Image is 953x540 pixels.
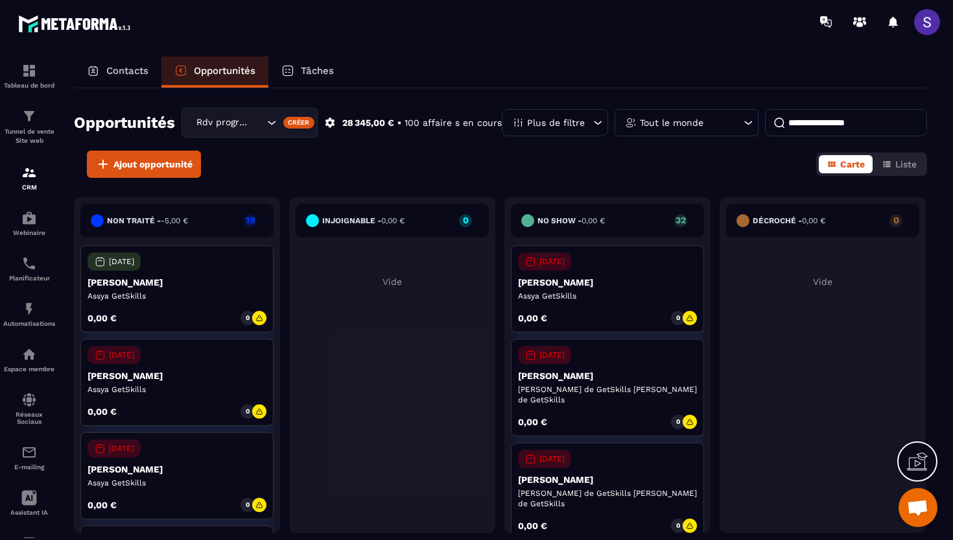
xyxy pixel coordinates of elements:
p: 100 affaire s en cours [405,117,502,129]
p: 0,00 € [88,313,117,323]
p: [PERSON_NAME] de GetSkills [PERSON_NAME] de GetSkills [518,488,697,509]
button: Ajout opportunité [87,151,201,178]
p: 0 [246,500,250,509]
span: -5,00 € [161,216,188,225]
a: Contacts [74,56,161,88]
p: Tableau de bord [3,82,55,89]
p: 0 [246,407,250,416]
img: scheduler [21,256,37,271]
img: formation [21,165,37,180]
p: Automatisations [3,320,55,327]
p: Assistant IA [3,509,55,516]
img: automations [21,301,37,317]
p: • [397,117,401,129]
p: 0,00 € [518,521,547,530]
button: Liste [874,155,924,173]
p: [DATE] [539,257,565,266]
p: [DATE] [109,257,134,266]
p: [DATE] [539,454,565,463]
a: emailemailE-mailing [3,435,55,480]
span: 0,00 € [381,216,405,225]
p: Espace membre [3,365,55,373]
p: 32 [674,215,687,225]
p: CRM [3,184,55,191]
span: Rdv programmé [193,116,251,130]
h6: injoignable - [322,216,405,225]
div: Search for option [182,108,318,138]
p: Webinaire [3,229,55,236]
p: [PERSON_NAME] [518,277,697,288]
p: [DATE] [109,444,134,453]
a: automationsautomationsEspace membre [3,337,55,382]
img: formation [21,108,37,124]
p: Assya GetSkills [518,291,697,301]
p: 0,00 € [518,417,547,426]
img: automations [21,210,37,226]
a: Tâches [268,56,347,88]
p: Opportunités [194,65,255,77]
p: [PERSON_NAME] [88,277,266,288]
p: Tout le monde [640,118,703,127]
h6: No show - [537,216,605,225]
span: 0,00 € [582,216,605,225]
a: formationformationCRM [3,155,55,201]
p: 0,00 € [88,500,117,509]
p: 19 [244,215,257,225]
img: formation [21,63,37,79]
a: automationsautomationsAutomatisations [3,291,55,337]
h6: Décroché - [753,216,825,225]
span: Ajout opportunité [113,158,193,171]
p: [PERSON_NAME] [88,371,266,381]
p: Réseaux Sociaux [3,411,55,425]
p: [DATE] [539,350,565,360]
p: 0 [676,521,680,530]
p: Assya GetSkills [88,478,266,488]
h6: Non traité - [107,216,188,225]
img: automations [21,347,37,362]
p: Plus de filtre [527,118,585,127]
p: Tâches [301,65,334,77]
img: social-network [21,392,37,408]
button: Carte [819,155,873,173]
p: Planificateur [3,275,55,282]
p: E-mailing [3,463,55,471]
p: [PERSON_NAME] [518,474,697,485]
p: 0 [246,313,250,323]
a: formationformationTableau de bord [3,53,55,99]
p: 0 [676,313,680,323]
h2: Opportunités [74,110,175,136]
a: formationformationTunnel de vente Site web [3,99,55,155]
p: Vide [726,276,919,287]
p: [PERSON_NAME] [518,371,697,381]
span: 0,00 € [802,216,825,225]
a: schedulerschedulerPlanificateur [3,246,55,291]
div: Créer [283,117,315,129]
span: Carte [840,159,865,169]
p: Tunnel de vente Site web [3,127,55,145]
p: 0,00 € [518,313,547,323]
p: 0,00 € [88,407,117,416]
img: email [21,445,37,460]
div: Ouvrir le chat [899,488,937,527]
span: Liste [895,159,917,169]
p: 28 345,00 € [342,117,394,129]
p: 0 [459,215,472,225]
a: Assistant IA [3,480,55,526]
a: social-networksocial-networkRéseaux Sociaux [3,382,55,435]
p: 0 [889,215,902,225]
p: 0 [676,417,680,426]
p: [DATE] [109,350,134,360]
p: Assya GetSkills [88,384,266,395]
img: logo [18,12,135,36]
a: Opportunités [161,56,268,88]
a: automationsautomationsWebinaire [3,201,55,246]
p: Vide [296,276,489,287]
p: [PERSON_NAME] [88,464,266,474]
p: [PERSON_NAME] de GetSkills [PERSON_NAME] de GetSkills [518,384,697,405]
input: Search for option [251,116,264,130]
p: Contacts [106,65,148,77]
p: Assya GetSkills [88,291,266,301]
